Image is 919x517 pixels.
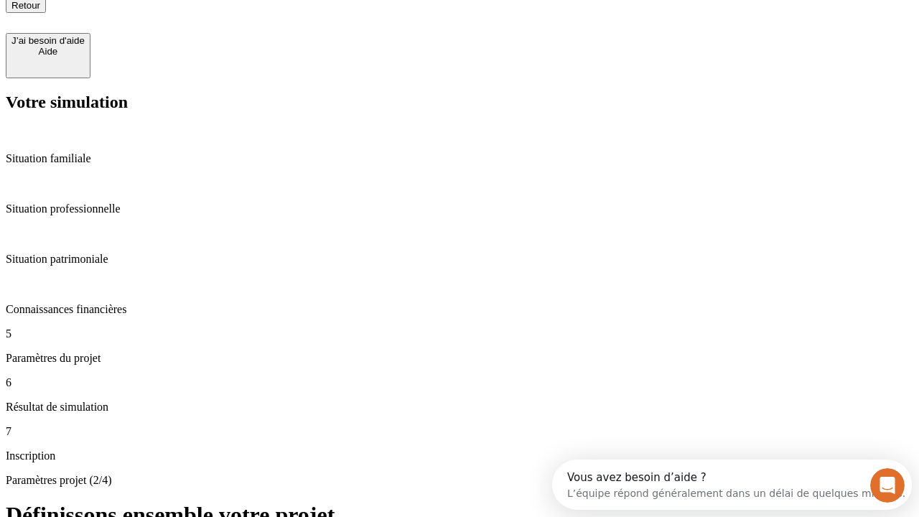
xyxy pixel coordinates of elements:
p: Situation familiale [6,152,913,165]
div: Ouvrir le Messenger Intercom [6,6,396,45]
p: Inscription [6,450,913,462]
div: L’équipe répond généralement dans un délai de quelques minutes. [15,24,353,39]
p: Situation professionnelle [6,202,913,215]
div: Aide [11,46,85,57]
button: J’ai besoin d'aideAide [6,33,90,78]
p: Paramètres du projet [6,352,913,365]
p: Paramètres projet (2/4) [6,474,913,487]
iframe: Intercom live chat [870,468,905,503]
p: Résultat de simulation [6,401,913,414]
p: 7 [6,425,913,438]
iframe: Intercom live chat discovery launcher [552,460,912,510]
p: 5 [6,327,913,340]
div: J’ai besoin d'aide [11,35,85,46]
p: Situation patrimoniale [6,253,913,266]
p: Connaissances financières [6,303,913,316]
div: Vous avez besoin d’aide ? [15,12,353,24]
p: 6 [6,376,913,389]
h2: Votre simulation [6,93,913,112]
